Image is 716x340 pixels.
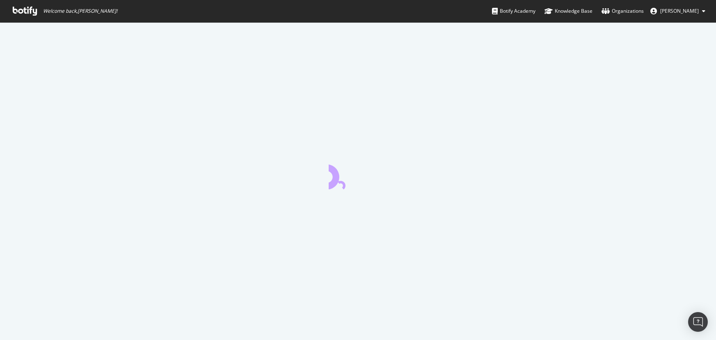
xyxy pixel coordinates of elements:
[492,7,535,15] div: Botify Academy
[660,7,699,14] span: James Mathews
[544,7,592,15] div: Knowledge Base
[329,160,388,189] div: animation
[43,8,117,14] span: Welcome back, [PERSON_NAME] !
[644,5,712,18] button: [PERSON_NAME]
[688,312,708,332] div: Open Intercom Messenger
[602,7,644,15] div: Organizations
